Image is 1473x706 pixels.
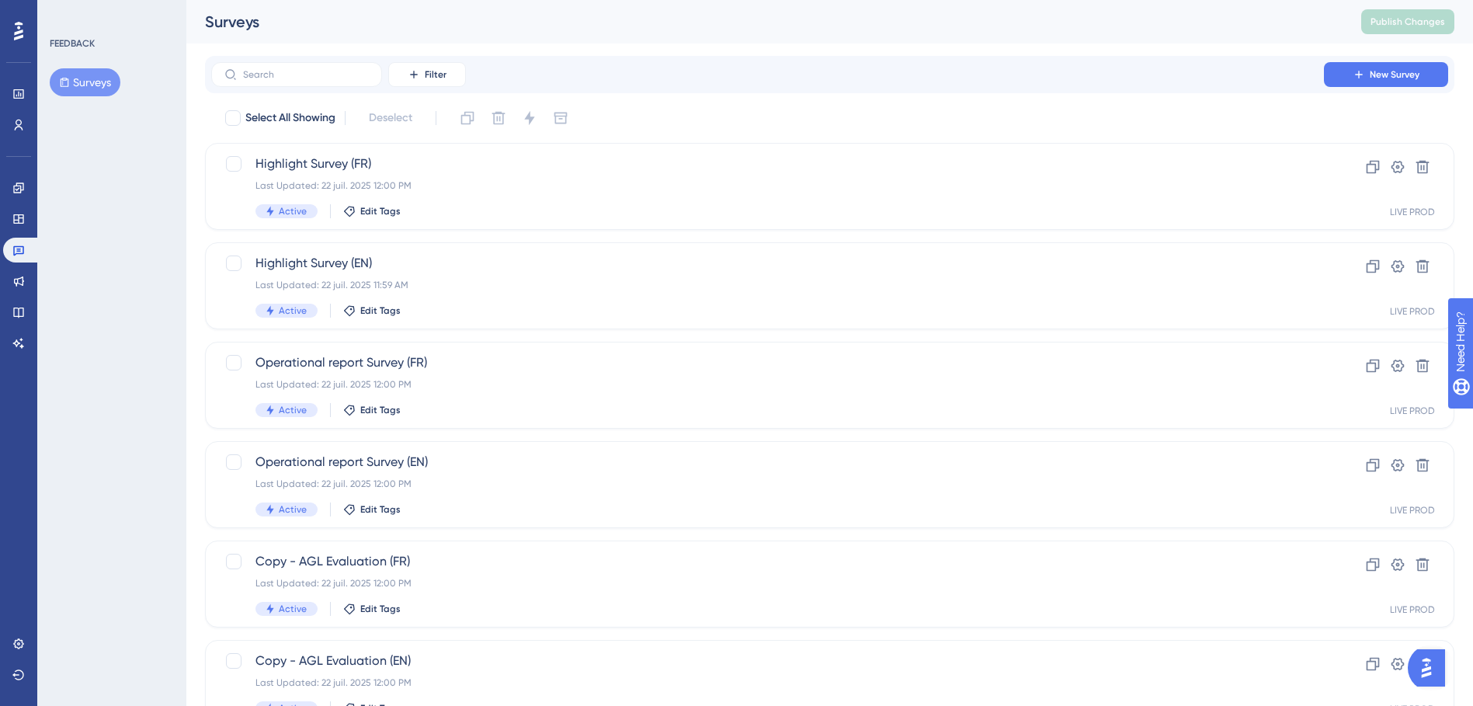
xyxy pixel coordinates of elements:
[1408,645,1454,691] iframe: UserGuiding AI Assistant Launcher
[279,503,307,516] span: Active
[360,205,401,217] span: Edit Tags
[425,68,446,81] span: Filter
[279,205,307,217] span: Active
[243,69,369,80] input: Search
[245,109,335,127] span: Select All Showing
[50,37,95,50] div: FEEDBACK
[255,353,1280,372] span: Operational report Survey (FR)
[255,577,1280,589] div: Last Updated: 22 juil. 2025 12:00 PM
[343,603,401,615] button: Edit Tags
[388,62,466,87] button: Filter
[255,378,1280,391] div: Last Updated: 22 juil. 2025 12:00 PM
[255,652,1280,670] span: Copy - AGL Evaluation (EN)
[343,205,401,217] button: Edit Tags
[255,676,1280,689] div: Last Updated: 22 juil. 2025 12:00 PM
[360,304,401,317] span: Edit Tags
[279,304,307,317] span: Active
[36,4,97,23] span: Need Help?
[355,104,426,132] button: Deselect
[255,254,1280,273] span: Highlight Survey (EN)
[343,404,401,416] button: Edit Tags
[343,503,401,516] button: Edit Tags
[1390,603,1435,616] div: LIVE PROD
[279,603,307,615] span: Active
[1390,504,1435,516] div: LIVE PROD
[1390,305,1435,318] div: LIVE PROD
[255,279,1280,291] div: Last Updated: 22 juil. 2025 11:59 AM
[1370,68,1419,81] span: New Survey
[1361,9,1454,34] button: Publish Changes
[343,304,401,317] button: Edit Tags
[1324,62,1448,87] button: New Survey
[369,109,412,127] span: Deselect
[255,453,1280,471] span: Operational report Survey (EN)
[1390,405,1435,417] div: LIVE PROD
[255,478,1280,490] div: Last Updated: 22 juil. 2025 12:00 PM
[255,552,1280,571] span: Copy - AGL Evaluation (FR)
[360,603,401,615] span: Edit Tags
[255,155,1280,173] span: Highlight Survey (FR)
[1371,16,1445,28] span: Publish Changes
[255,179,1280,192] div: Last Updated: 22 juil. 2025 12:00 PM
[360,503,401,516] span: Edit Tags
[1390,206,1435,218] div: LIVE PROD
[50,68,120,96] button: Surveys
[279,404,307,416] span: Active
[205,11,1322,33] div: Surveys
[360,404,401,416] span: Edit Tags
